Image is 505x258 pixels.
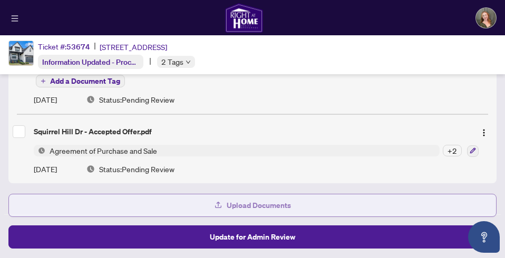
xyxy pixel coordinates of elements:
div: Squirrel Hill Dr - Accepted Offer.pdf [34,126,467,137]
img: Logo [480,128,488,137]
span: [DATE] [34,94,57,105]
button: Update for Admin Review [8,225,497,249]
button: Add a Document Tag [36,75,125,87]
div: Ticket #: [38,41,90,53]
span: [STREET_ADDRESS] [100,41,167,53]
img: IMG-X12278600_1.jpg [9,41,33,65]
span: Agreement of Purchase and Sale [45,145,161,156]
img: Profile Icon [476,8,496,28]
img: Document Status [86,95,95,104]
button: Upload Documents [8,194,497,217]
span: Information Updated - Processing Pending [42,57,182,67]
span: Status: Pending Review [99,163,174,175]
span: Update for Admin Review [210,229,295,245]
span: [DATE] [34,163,57,175]
span: plus [41,78,46,84]
span: down [186,59,191,65]
img: Status Icon [34,145,45,156]
img: Document Status [86,165,95,173]
span: menu [11,15,18,22]
span: Status: Pending Review [99,94,174,105]
button: Open asap [468,221,500,253]
span: 2 Tags [161,56,183,68]
span: Upload Documents [227,197,291,214]
button: Logo [475,123,492,140]
span: 53674 [66,42,90,52]
div: + 2 [443,145,462,156]
img: logo [225,3,263,33]
span: Add a Document Tag [50,77,120,85]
